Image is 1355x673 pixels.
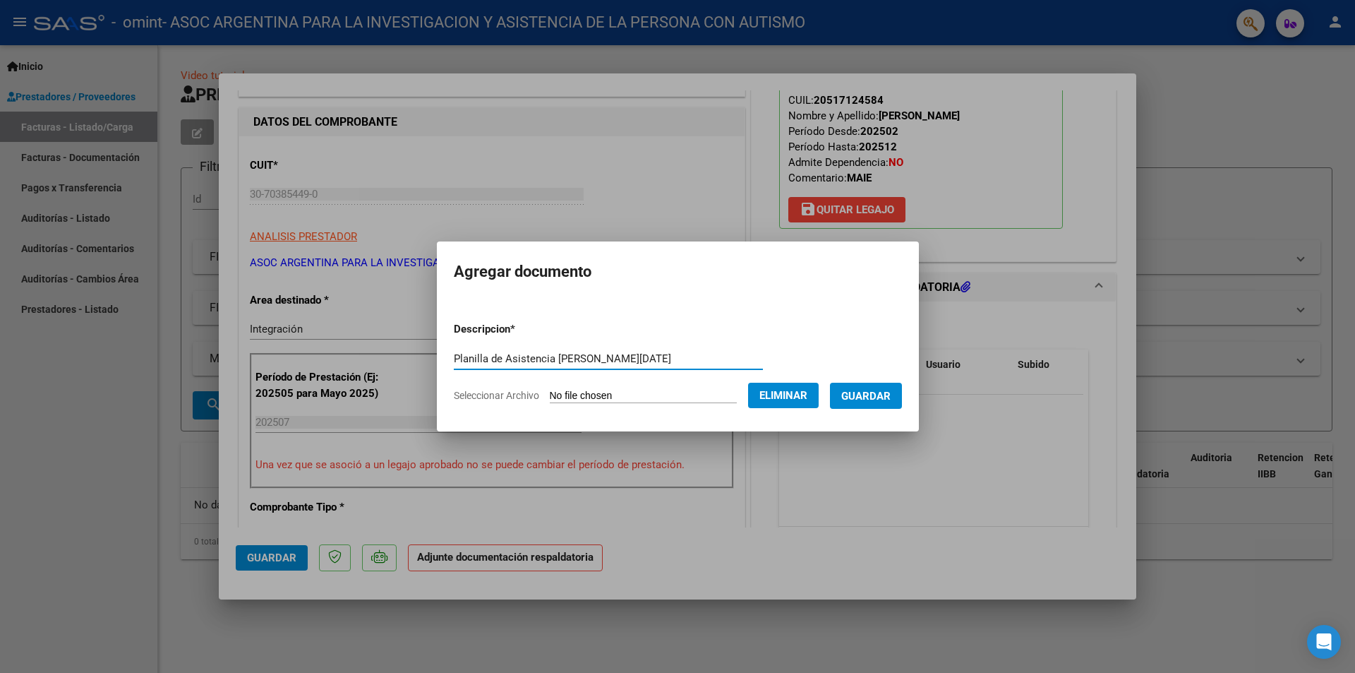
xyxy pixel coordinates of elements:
span: Seleccionar Archivo [454,390,539,401]
span: Guardar [841,390,891,403]
p: Descripcion [454,321,589,338]
div: Open Intercom Messenger [1307,625,1341,659]
h2: Agregar documento [454,258,902,285]
span: Eliminar [759,389,807,402]
button: Guardar [830,383,902,409]
button: Eliminar [748,383,819,408]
